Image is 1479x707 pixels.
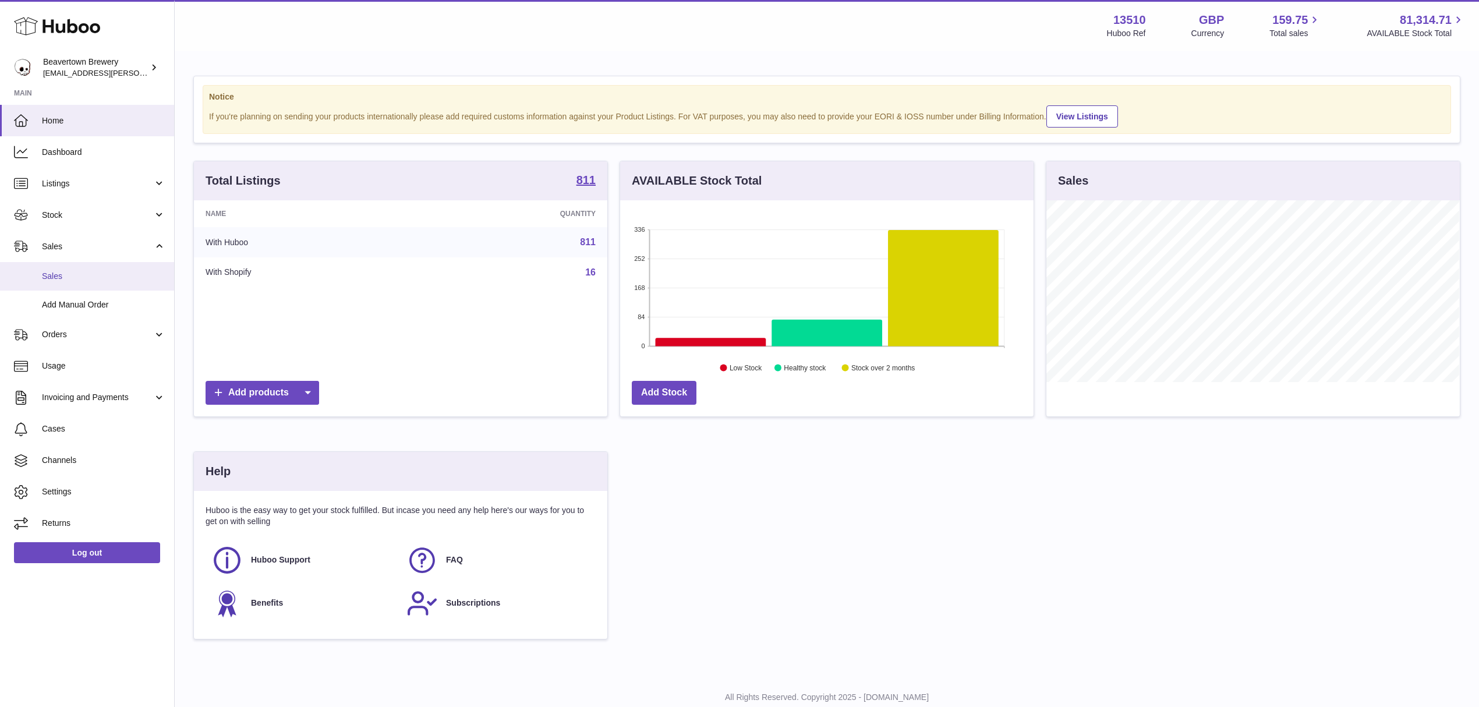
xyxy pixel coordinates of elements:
[194,227,417,257] td: With Huboo
[42,115,165,126] span: Home
[406,588,590,619] a: Subscriptions
[1113,12,1146,28] strong: 13510
[641,342,645,349] text: 0
[211,545,395,576] a: Huboo Support
[730,364,762,372] text: Low Stock
[1367,12,1465,39] a: 81,314.71 AVAILABLE Stock Total
[42,210,153,221] span: Stock
[206,505,596,527] p: Huboo is the easy way to get your stock fulfilled. But incase you need any help here's our ways f...
[638,313,645,320] text: 84
[42,486,165,497] span: Settings
[1367,28,1465,39] span: AVAILABLE Stock Total
[43,68,233,77] span: [EMAIL_ADDRESS][PERSON_NAME][DOMAIN_NAME]
[209,91,1445,102] strong: Notice
[42,518,165,529] span: Returns
[784,364,826,372] text: Healthy stock
[1269,12,1321,39] a: 159.75 Total sales
[43,56,148,79] div: Beavertown Brewery
[42,147,165,158] span: Dashboard
[1191,28,1225,39] div: Currency
[251,598,283,609] span: Benefits
[42,271,165,282] span: Sales
[576,174,596,186] strong: 811
[194,200,417,227] th: Name
[42,241,153,252] span: Sales
[42,299,165,310] span: Add Manual Order
[14,542,160,563] a: Log out
[406,545,590,576] a: FAQ
[585,267,596,277] a: 16
[1269,28,1321,39] span: Total sales
[634,255,645,262] text: 252
[251,554,310,565] span: Huboo Support
[1400,12,1452,28] span: 81,314.71
[211,588,395,619] a: Benefits
[42,392,153,403] span: Invoicing and Payments
[42,423,165,434] span: Cases
[194,257,417,288] td: With Shopify
[634,284,645,291] text: 168
[206,381,319,405] a: Add products
[42,178,153,189] span: Listings
[206,173,281,189] h3: Total Listings
[42,360,165,372] span: Usage
[1058,173,1088,189] h3: Sales
[1046,105,1118,128] a: View Listings
[446,554,463,565] span: FAQ
[632,173,762,189] h3: AVAILABLE Stock Total
[632,381,696,405] a: Add Stock
[851,364,915,372] text: Stock over 2 months
[446,598,500,609] span: Subscriptions
[634,226,645,233] text: 336
[580,237,596,247] a: 811
[1107,28,1146,39] div: Huboo Ref
[184,692,1470,703] p: All Rights Reserved. Copyright 2025 - [DOMAIN_NAME]
[576,174,596,188] a: 811
[42,455,165,466] span: Channels
[14,59,31,76] img: kit.lowe@beavertownbrewery.co.uk
[1272,12,1308,28] span: 159.75
[206,464,231,479] h3: Help
[42,329,153,340] span: Orders
[417,200,607,227] th: Quantity
[209,104,1445,128] div: If you're planning on sending your products internationally please add required customs informati...
[1199,12,1224,28] strong: GBP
